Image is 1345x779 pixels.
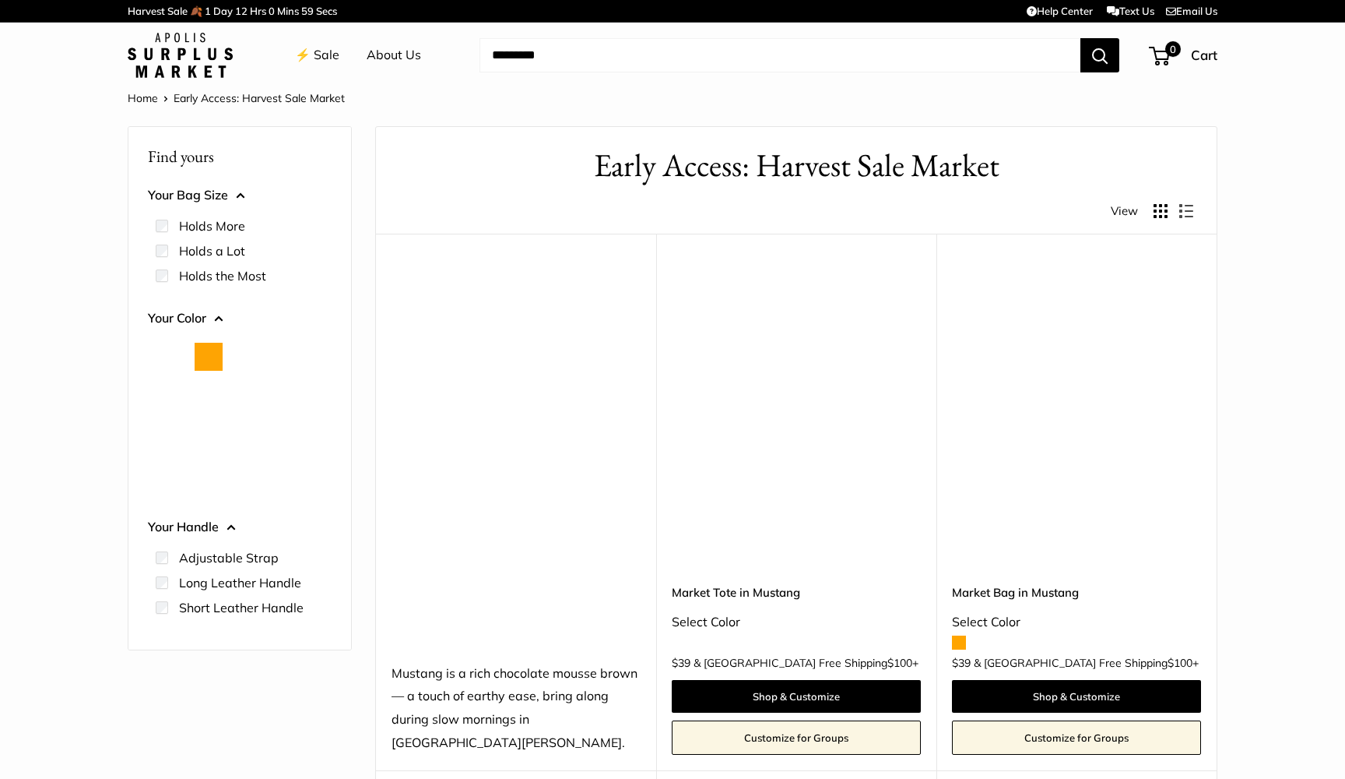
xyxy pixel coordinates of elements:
label: Holds a Lot [179,241,245,260]
h1: Early Access: Harvest Sale Market [399,143,1193,189]
div: Select Color [952,611,1201,634]
div: Select Color [672,611,921,634]
span: View [1111,200,1138,222]
button: Chenille Window Sage [282,383,310,411]
button: Mustang [282,424,310,452]
span: 0 [1165,41,1181,57]
button: White Porcelain [151,464,179,492]
a: About Us [367,44,421,67]
p: Find yours [148,141,332,171]
a: Email Us [1166,5,1217,17]
button: Display products as list [1179,204,1193,218]
label: Holds the Most [179,266,266,285]
button: Search [1080,38,1119,72]
button: Natural [151,343,179,371]
div: Mustang is a rich chocolate mousse brown — a touch of earthy ease, bring along during slow mornin... [392,662,641,756]
button: Your Bag Size [148,184,332,207]
span: $39 [672,656,690,670]
a: Market Tote in Mustang [672,583,921,601]
span: Secs [316,5,337,17]
nav: Breadcrumb [128,88,345,108]
button: Cognac [151,424,179,452]
button: Blue Porcelain [151,383,179,411]
span: $100 [1168,656,1192,670]
a: Text Us [1107,5,1154,17]
span: $100 [887,656,912,670]
a: Market Tote in MustangMarket Tote in Mustang [672,273,921,522]
button: Your Handle [148,516,332,539]
span: & [GEOGRAPHIC_DATA] Free Shipping + [694,657,918,668]
button: Mint Sorbet [238,424,266,452]
a: Customize for Groups [672,721,921,755]
a: Customize for Groups [952,721,1201,755]
a: Shop & Customize [952,680,1201,713]
label: Holds More [179,217,245,235]
a: Home [128,91,158,105]
a: Help Center [1027,5,1093,17]
span: $39 [952,656,971,670]
label: Long Leather Handle [179,573,301,592]
label: Adjustable Strap [179,548,279,567]
input: Search... [479,38,1080,72]
span: Early Access: Harvest Sale Market [174,91,345,105]
a: ⚡️ Sale [295,44,339,67]
button: Cheetah [282,343,310,371]
label: Short Leather Handle [179,598,304,617]
button: Your Color [148,307,332,330]
span: Hrs [250,5,266,17]
button: Daisy [195,424,223,452]
button: Chenille Window Brick [238,383,266,411]
span: 1 [205,5,211,17]
img: Apolis: Surplus Market [128,33,233,78]
span: & [GEOGRAPHIC_DATA] Free Shipping + [974,657,1199,668]
a: 0 Cart [1150,43,1217,68]
span: Mins [277,5,299,17]
a: Shop & Customize [672,680,921,713]
span: 12 [235,5,248,17]
button: Chambray [195,383,223,411]
span: Cart [1191,47,1217,63]
a: Market Bag in MustangMarket Bag in Mustang [952,273,1201,522]
button: Display products as grid [1154,204,1168,218]
a: Market Bag in Mustang [952,583,1201,601]
button: Orange [195,343,223,371]
span: 0 [269,5,275,17]
span: Day [213,5,233,17]
span: 59 [301,5,314,17]
button: Court Green [238,343,266,371]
